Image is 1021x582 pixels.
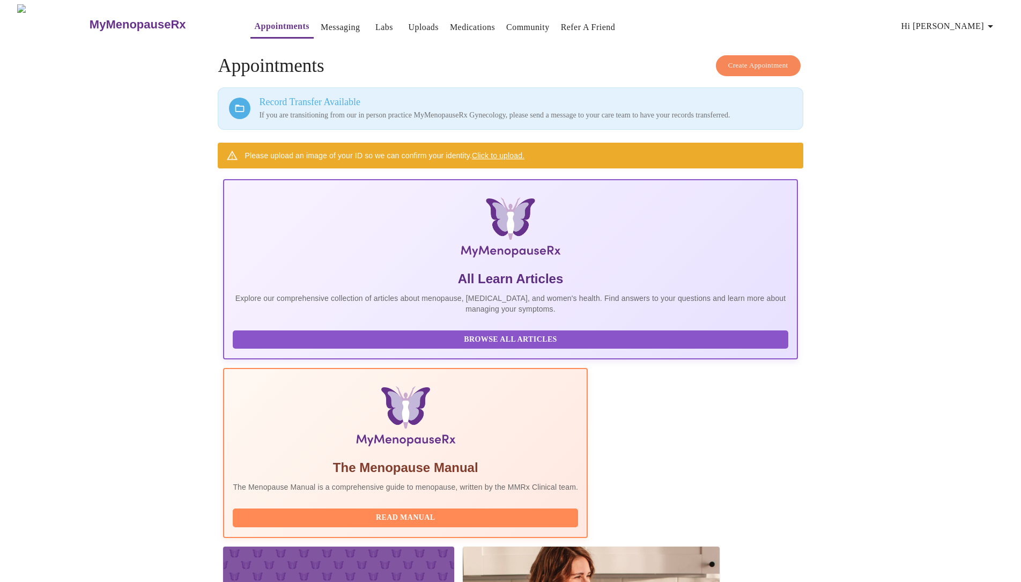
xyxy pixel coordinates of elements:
[375,20,393,35] a: Labs
[17,4,88,45] img: MyMenopauseRx Logo
[472,151,524,160] a: Click to upload.
[218,55,803,77] h4: Appointments
[408,20,439,35] a: Uploads
[233,334,790,343] a: Browse All Articles
[716,55,801,76] button: Create Appointment
[233,459,578,476] h5: The Menopause Manual
[557,17,620,38] button: Refer a Friend
[255,19,309,34] a: Appointments
[250,16,314,39] button: Appointments
[259,97,791,108] h3: Record Transfer Available
[233,330,788,349] button: Browse All Articles
[288,386,523,451] img: Menopause Manual
[259,110,791,121] p: If you are transitioning from our in person practice MyMenopauseRx Gynecology, please send a mess...
[233,509,578,527] button: Read Manual
[367,17,401,38] button: Labs
[233,512,581,521] a: Read Manual
[316,17,364,38] button: Messaging
[897,16,1001,37] button: Hi [PERSON_NAME]
[233,270,788,288] h5: All Learn Articles
[319,197,701,262] img: MyMenopauseRx Logo
[450,20,495,35] a: Medications
[243,511,567,525] span: Read Manual
[502,17,554,38] button: Community
[901,19,997,34] span: Hi [PERSON_NAME]
[728,60,788,72] span: Create Appointment
[404,17,443,38] button: Uploads
[506,20,550,35] a: Community
[561,20,616,35] a: Refer a Friend
[233,293,788,314] p: Explore our comprehensive collection of articles about menopause, [MEDICAL_DATA], and women's hea...
[88,6,228,43] a: MyMenopauseRx
[243,333,777,347] span: Browse All Articles
[90,18,186,32] h3: MyMenopauseRx
[233,482,578,492] p: The Menopause Manual is a comprehensive guide to menopause, written by the MMRx Clinical team.
[245,146,524,165] div: Please upload an image of your ID so we can confirm your identity.
[321,20,360,35] a: Messaging
[446,17,499,38] button: Medications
